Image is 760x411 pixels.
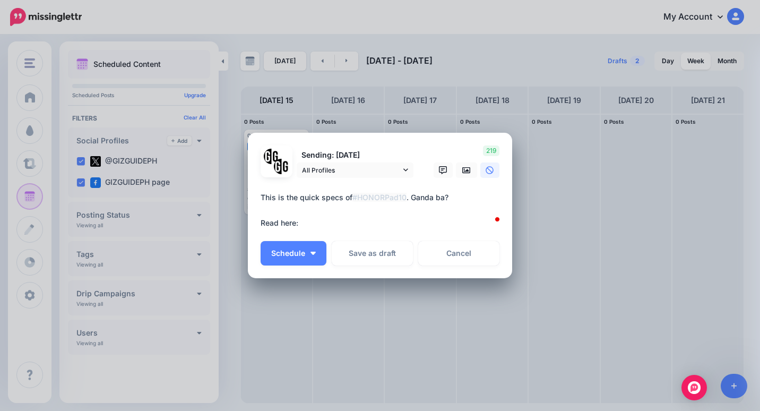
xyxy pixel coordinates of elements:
textarea: To enrich screen reader interactions, please activate Accessibility in Grammarly extension settings [261,191,505,229]
img: arrow-down-white.png [310,252,316,255]
span: All Profiles [302,165,401,176]
span: Schedule [271,250,305,257]
button: Schedule [261,241,326,266]
a: All Profiles [297,162,413,178]
div: This is the quick specs of . Ganda ba? Read here: [261,191,505,229]
div: Open Intercom Messenger [681,375,707,400]
img: 353459792_649996473822713_4483302954317148903_n-bsa138318.png [264,149,279,164]
p: Sending: [DATE] [297,149,413,161]
span: 219 [483,145,499,156]
img: JT5sWCfR-79925.png [274,159,289,174]
button: Save as draft [332,241,413,266]
a: Cancel [418,241,499,266]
